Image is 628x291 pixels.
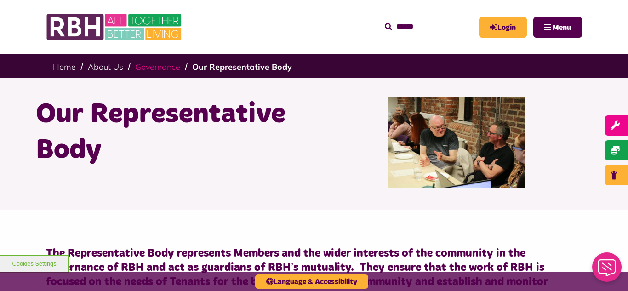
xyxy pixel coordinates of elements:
[36,97,307,168] h1: Our Representative Body
[46,9,184,45] img: RBH
[553,24,571,31] span: Menu
[53,62,76,72] a: Home
[88,62,123,72] a: About Us
[388,97,525,188] img: Rep Body
[587,250,628,291] iframe: Netcall Web Assistant for live chat
[479,17,527,38] a: MyRBH
[533,17,582,38] button: Navigation
[192,62,292,72] a: Our Representative Body
[135,62,180,72] a: Governance
[385,17,470,37] input: Search
[255,274,368,289] button: Language & Accessibility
